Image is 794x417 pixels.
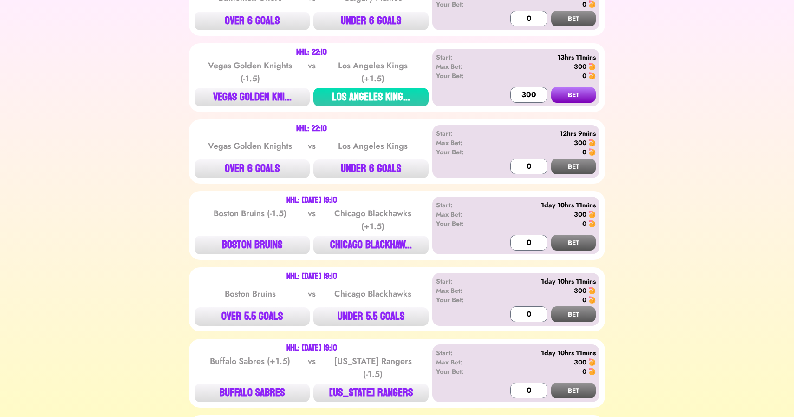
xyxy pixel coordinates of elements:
div: 0 [582,219,586,228]
div: 1day 10hrs 11mins [489,348,596,357]
div: Your Bet: [436,147,489,157]
button: UNDER 5.5 GOALS [313,307,429,326]
div: 12hrs 9mins [489,129,596,138]
button: CHICAGO BLACKHAW... [313,236,429,254]
div: NHL: [DATE] 19:10 [286,344,337,352]
button: BET [551,306,596,322]
img: 🍤 [588,358,596,366]
div: NHL: [DATE] 19:10 [286,197,337,204]
img: 🍤 [588,148,596,156]
div: Start: [436,348,489,357]
div: Chicago Blackhawks [326,287,420,300]
div: Buffalo Sabres (+1.5) [203,355,297,381]
div: Vegas Golden Knights (-1.5) [203,59,297,85]
div: Start: [436,200,489,210]
div: Max Bet: [436,286,489,295]
img: 🍤 [588,368,596,375]
div: Max Bet: [436,357,489,367]
div: NHL: 22:10 [296,49,327,56]
div: 0 [582,295,586,304]
div: 300 [574,357,586,367]
div: 0 [582,147,586,157]
div: Your Bet: [436,71,489,80]
div: 0 [582,71,586,80]
div: Start: [436,277,489,286]
div: Los Angeles Kings (+1.5) [326,59,420,85]
div: Max Bet: [436,210,489,219]
div: Boston Bruins (-1.5) [203,207,297,233]
button: LOS ANGELES KING... [313,88,429,106]
img: 🍤 [588,63,596,70]
div: 300 [574,62,586,71]
div: 1day 10hrs 11mins [489,200,596,210]
button: OVER 6 GOALS [195,12,310,30]
div: Your Bet: [436,219,489,228]
img: 🍤 [588,287,596,294]
button: BOSTON BRUINS [195,236,310,254]
button: [US_STATE] RANGERS [313,384,429,402]
button: BUFFALO SABRES [195,384,310,402]
button: OVER 6 GOALS [195,159,310,178]
div: Boston Bruins [203,287,297,300]
div: 300 [574,286,586,295]
div: Your Bet: [436,367,489,376]
button: BET [551,159,596,174]
div: 300 [574,138,586,147]
button: OVER 5.5 GOALS [195,307,310,326]
div: Max Bet: [436,62,489,71]
div: vs [306,59,318,85]
button: UNDER 6 GOALS [313,159,429,178]
div: Start: [436,53,489,62]
div: NHL: 22:10 [296,125,327,132]
button: VEGAS GOLDEN KNI... [195,88,310,106]
button: BET [551,11,596,26]
img: 🍤 [588,72,596,79]
img: 🍤 [588,296,596,304]
div: vs [306,139,318,152]
div: vs [306,207,318,233]
div: Max Bet: [436,138,489,147]
img: 🍤 [588,211,596,218]
div: vs [306,287,318,300]
div: NHL: [DATE] 19:10 [286,273,337,280]
div: Los Angeles Kings [326,139,420,152]
img: 🍤 [588,0,596,8]
button: BET [551,87,596,103]
div: 13hrs 11mins [489,53,596,62]
button: BET [551,383,596,398]
div: vs [306,355,318,381]
img: 🍤 [588,220,596,227]
div: 300 [574,210,586,219]
div: [US_STATE] Rangers (-1.5) [326,355,420,381]
div: 1day 10hrs 11mins [489,277,596,286]
div: Your Bet: [436,295,489,304]
div: Start: [436,129,489,138]
div: Vegas Golden Knights [203,139,297,152]
img: 🍤 [588,139,596,146]
div: Chicago Blackhawks (+1.5) [326,207,420,233]
button: BET [551,235,596,251]
div: 0 [582,367,586,376]
button: UNDER 6 GOALS [313,12,429,30]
